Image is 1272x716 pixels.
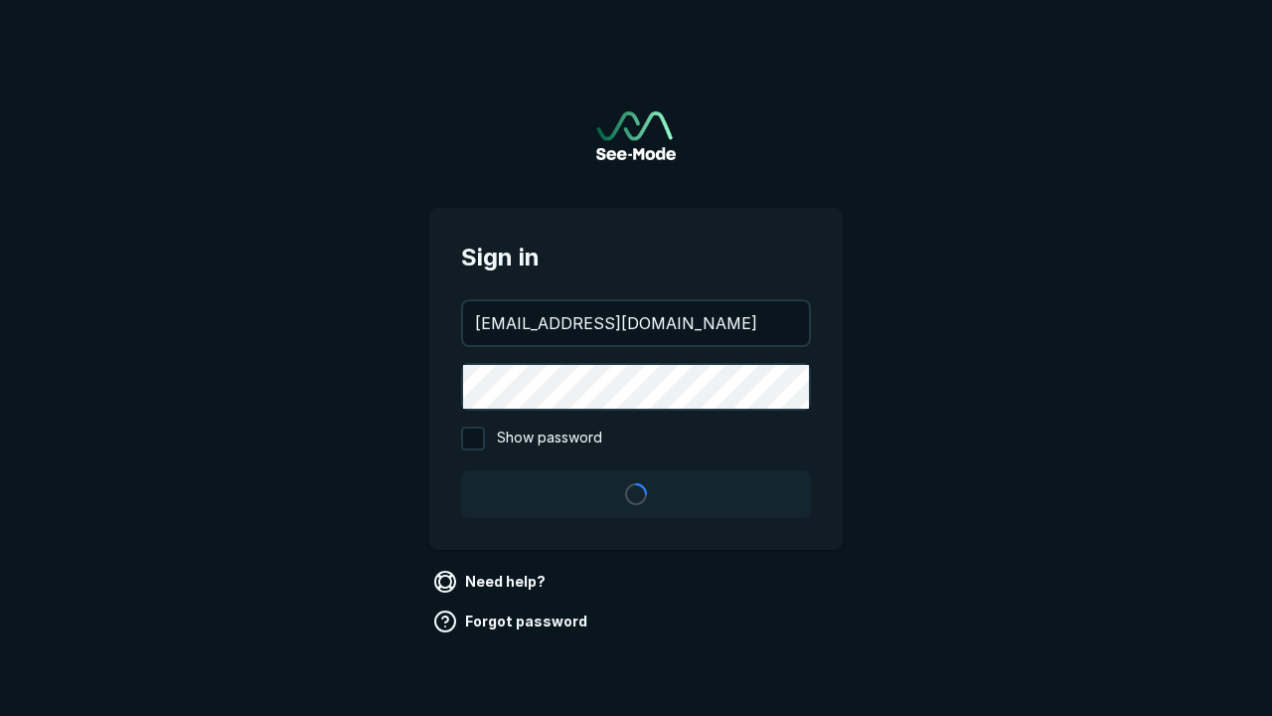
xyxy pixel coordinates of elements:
a: Forgot password [429,606,595,637]
a: Need help? [429,566,554,598]
span: Sign in [461,240,811,275]
span: Show password [497,427,602,450]
img: See-Mode Logo [596,111,676,160]
input: your@email.com [463,301,809,345]
a: Go to sign in [596,111,676,160]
